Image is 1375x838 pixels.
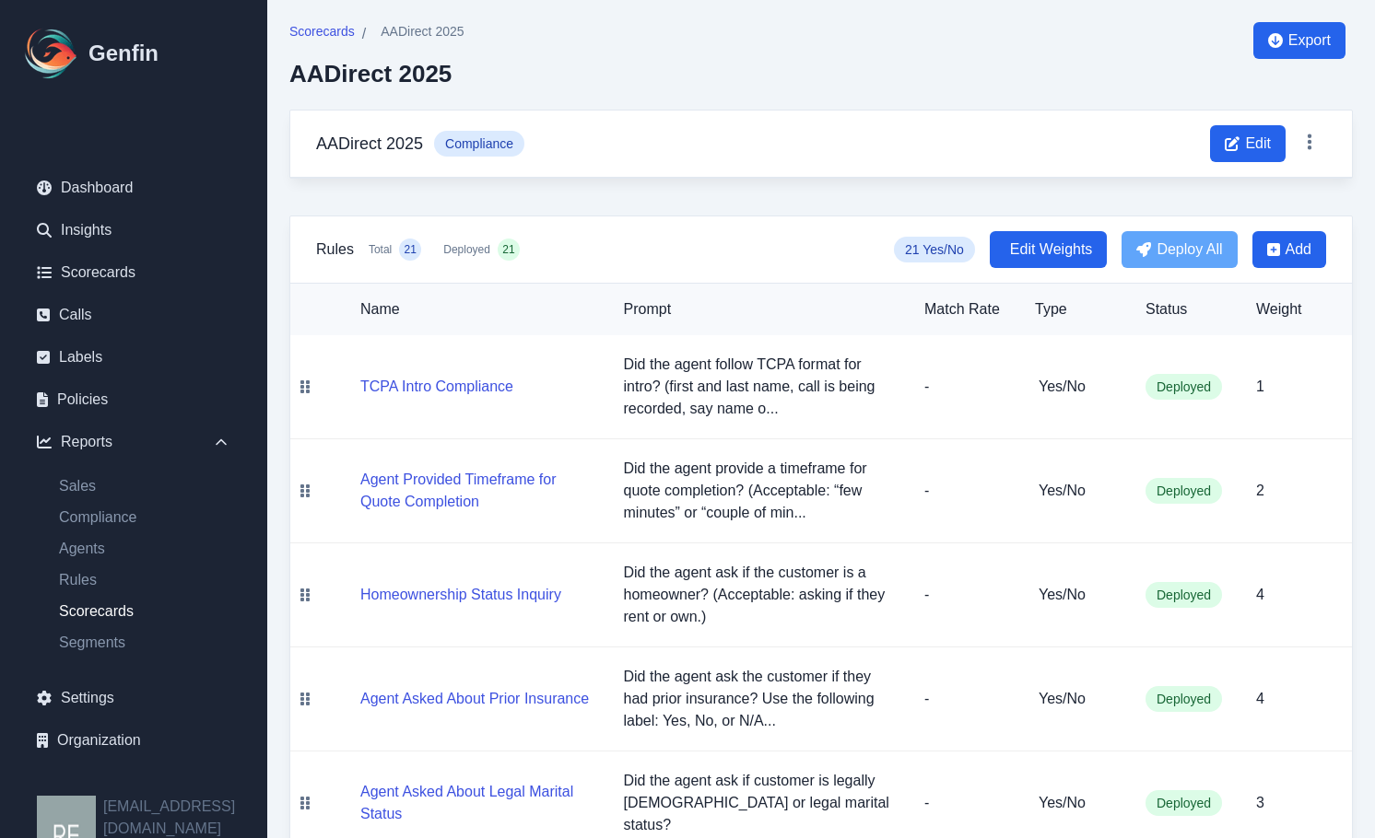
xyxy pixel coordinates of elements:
[1256,587,1264,602] span: 4
[910,284,1020,335] th: Match Rate
[924,792,1005,814] p: -
[924,480,1005,502] p: -
[44,569,245,591] a: Rules
[360,584,561,606] button: Homeownership Status Inquiry
[1039,376,1116,398] h5: Yes/No
[624,458,895,524] p: Did the agent provide a timeframe for quote completion? (Acceptable: “few minutes” or “couple of ...
[44,506,245,529] a: Compliance
[381,22,464,41] span: AADirect 2025
[360,378,513,394] a: TCPA Intro Compliance
[22,339,245,376] a: Labels
[22,381,245,418] a: Policies
[1210,125,1286,162] button: Edit
[289,60,464,87] h2: AADirect 2025
[360,587,561,602] a: Homeownership Status Inquiry
[22,212,245,249] a: Insights
[1245,133,1271,155] span: Edit
[1286,239,1311,261] span: Add
[1288,29,1331,52] span: Export
[1010,239,1093,261] span: Edit Weights
[360,688,589,710] button: Agent Asked About Prior Insurance
[360,781,594,825] button: Agent Asked About Legal Marital Status
[1256,378,1264,394] span: 1
[22,680,245,716] a: Settings
[1146,374,1222,400] span: Deployed
[360,376,513,398] button: TCPA Intro Compliance
[1122,231,1237,268] button: Deploy All
[434,131,524,157] span: Compliance
[1256,795,1264,810] span: 3
[990,231,1108,268] button: Edit Weights
[44,475,245,497] a: Sales
[1131,284,1241,335] th: Status
[1146,582,1222,608] span: Deployed
[624,354,895,420] p: Did the agent follow TCPA format for intro? (first and last name, call is being recorded, say nam...
[362,23,366,45] span: /
[22,297,245,333] a: Calls
[289,22,355,45] a: Scorecards
[624,770,895,836] p: Did the agent ask if customer is legally [DEMOGRAPHIC_DATA] or legal marital status?
[289,22,355,41] span: Scorecards
[22,254,245,291] a: Scorecards
[88,39,159,68] h1: Genfin
[1256,691,1264,706] span: 4
[443,242,490,257] span: Deployed
[1256,483,1264,498] span: 2
[1039,584,1116,606] h5: Yes/No
[369,242,392,257] span: Total
[1020,284,1131,335] th: Type
[44,632,245,654] a: Segments
[894,237,975,262] span: 21 Yes/No
[22,169,245,206] a: Dashboard
[360,691,589,706] a: Agent Asked About Prior Insurance
[405,242,417,257] span: 21
[1157,239,1222,261] span: Deploy All
[320,284,609,335] th: Name
[44,600,245,623] a: Scorecards
[22,424,245,460] div: Reports
[1253,22,1346,59] button: Export
[316,239,354,261] h3: Rules
[360,806,594,821] a: Agent Asked About Legal Marital Status
[22,24,81,83] img: Logo
[22,722,245,759] a: Organization
[624,562,895,628] p: Did the agent ask if the customer is a homeowner? (Acceptable: asking if they rent or own.)
[924,688,1005,710] p: -
[609,284,910,335] th: Prompt
[360,469,594,513] button: Agent Provided Timeframe for Quote Completion
[1146,686,1222,712] span: Deployed
[1241,284,1352,335] th: Weight
[624,666,895,732] p: Did the agent ask the customer if they had prior insurance? Use the following label: Yes, No, or ...
[360,494,594,509] a: Agent Provided Timeframe for Quote Completion
[924,584,1005,606] p: -
[924,376,1005,398] p: -
[1252,231,1326,268] button: Add
[1039,792,1116,814] h5: Yes/No
[1039,480,1116,502] h5: Yes/No
[316,131,423,157] h3: AADirect 2025
[1146,478,1222,504] span: Deployed
[1146,790,1222,816] span: Deployed
[1039,688,1116,710] h5: Yes/No
[502,242,514,257] span: 21
[44,538,245,560] a: Agents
